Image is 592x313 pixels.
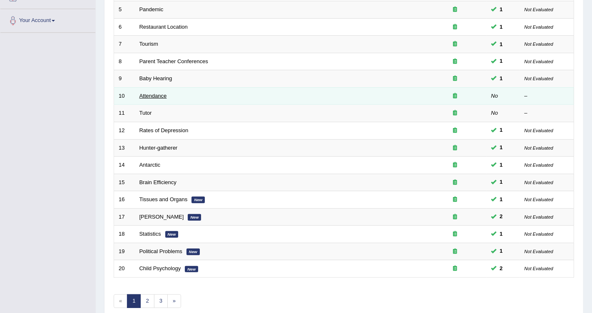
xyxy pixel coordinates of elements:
td: 14 [114,157,135,174]
td: 17 [114,208,135,226]
a: 2 [140,294,154,308]
span: You can still take this question [497,230,506,239]
div: Exam occurring question [429,109,482,117]
span: You can still take this question [497,161,506,170]
td: 6 [114,18,135,36]
small: Not Evaluated [525,59,553,64]
em: No [491,93,498,99]
div: Exam occurring question [429,92,482,100]
em: New [187,249,200,255]
span: « [114,294,127,308]
span: You can still take this question [497,40,506,49]
div: Exam occurring question [429,265,482,273]
span: You can still take this question [497,22,506,31]
div: Exam occurring question [429,161,482,169]
span: You can still take this question [497,212,506,221]
em: New [192,197,205,203]
em: No [491,110,498,116]
em: New [185,266,198,273]
div: Exam occurring question [429,179,482,187]
small: Not Evaluated [525,249,553,254]
td: 19 [114,243,135,260]
a: Tourism [139,41,159,47]
span: You can still take this question [497,143,506,152]
span: You can still take this question [497,247,506,256]
small: Not Evaluated [525,163,553,168]
a: Your Account [0,9,95,30]
small: Not Evaluated [525,232,553,237]
a: Parent Teacher Conferences [139,58,208,64]
div: – [525,92,570,100]
td: 5 [114,1,135,19]
small: Not Evaluated [525,214,553,219]
div: Exam occurring question [429,248,482,256]
div: Exam occurring question [429,40,482,48]
small: Not Evaluated [525,145,553,150]
div: Exam occurring question [429,6,482,14]
em: New [165,231,179,238]
a: Tutor [139,110,152,116]
a: Political Problems [139,248,182,254]
a: Brain Efficiency [139,179,177,185]
span: You can still take this question [497,57,506,66]
div: Exam occurring question [429,23,482,31]
small: Not Evaluated [525,266,553,271]
span: You can still take this question [497,264,506,273]
em: New [188,214,201,221]
a: 1 [127,294,141,308]
td: 8 [114,53,135,70]
td: 13 [114,139,135,157]
td: 7 [114,36,135,53]
div: Exam occurring question [429,144,482,152]
a: » [167,294,181,308]
small: Not Evaluated [525,128,553,133]
small: Not Evaluated [525,42,553,47]
a: Child Psychology [139,265,181,271]
td: 12 [114,122,135,139]
span: You can still take this question [497,195,506,204]
div: Exam occurring question [429,127,482,135]
a: Statistics [139,231,161,237]
span: You can still take this question [497,74,506,83]
small: Not Evaluated [525,7,553,12]
span: You can still take this question [497,178,506,187]
small: Not Evaluated [525,197,553,202]
td: 10 [114,87,135,105]
td: 16 [114,191,135,209]
td: 18 [114,226,135,243]
div: Exam occurring question [429,58,482,66]
span: You can still take this question [497,126,506,135]
small: Not Evaluated [525,76,553,81]
span: You can still take this question [497,5,506,14]
a: Attendance [139,93,167,99]
a: Baby Hearing [139,75,172,81]
div: Exam occurring question [429,196,482,204]
div: Exam occurring question [429,213,482,221]
a: 3 [154,294,168,308]
td: 11 [114,105,135,122]
a: Hunter-gatherer [139,145,178,151]
td: 20 [114,260,135,278]
small: Not Evaluated [525,180,553,185]
a: Rates of Depression [139,127,189,133]
td: 15 [114,174,135,191]
a: Tissues and Organs [139,196,188,202]
div: Exam occurring question [429,75,482,83]
div: – [525,109,570,117]
a: [PERSON_NAME] [139,214,184,220]
div: Exam occurring question [429,230,482,238]
td: 9 [114,70,135,88]
a: Pandemic [139,6,164,12]
a: Restaurant Location [139,24,188,30]
small: Not Evaluated [525,25,553,30]
a: Antarctic [139,162,161,168]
